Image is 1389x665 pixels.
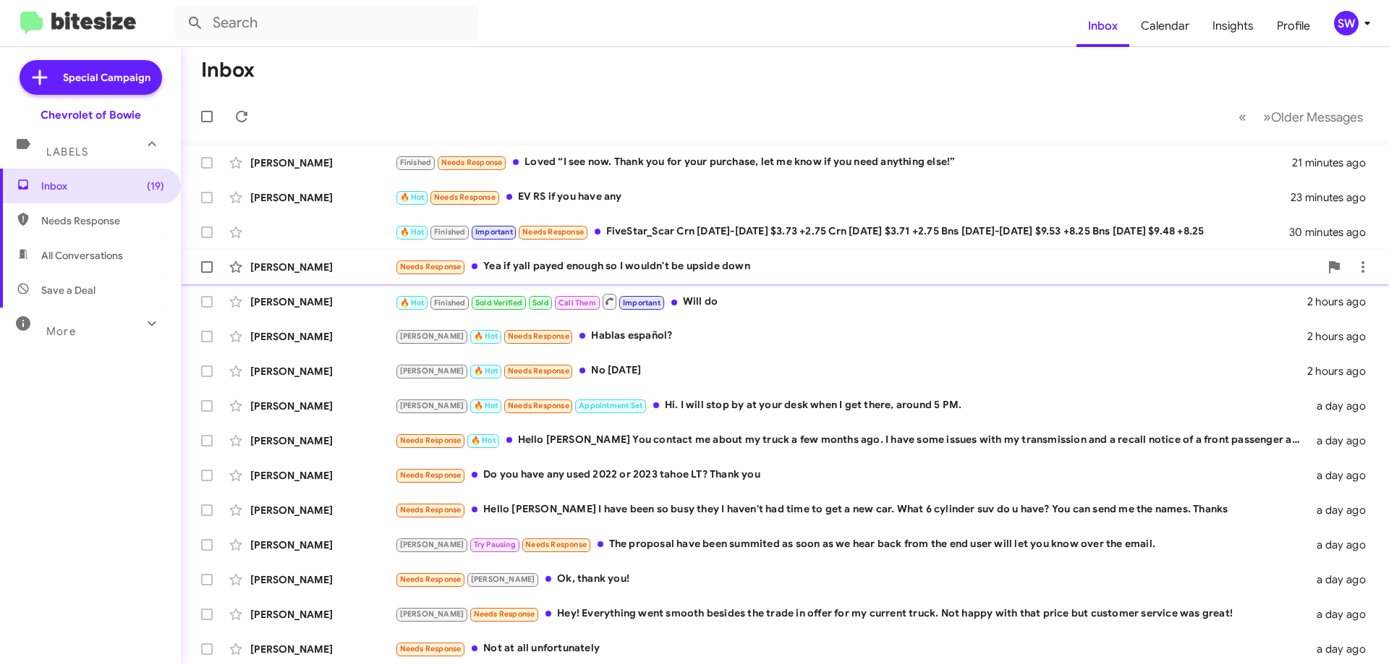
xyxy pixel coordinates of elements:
span: Needs Response [525,540,587,549]
div: a day ago [1308,642,1377,656]
div: Yea if yall payed enough so I wouldn't be upside down [395,258,1320,275]
div: No [DATE] [395,363,1307,379]
span: [PERSON_NAME] [400,609,464,619]
span: Call Them [558,298,596,308]
div: [PERSON_NAME] [250,607,395,622]
div: a day ago [1308,468,1377,483]
span: 🔥 Hot [400,192,425,202]
span: Needs Response [400,575,462,584]
div: Will do [395,292,1307,310]
div: a day ago [1308,433,1377,448]
a: Special Campaign [20,60,162,95]
div: [PERSON_NAME] [250,642,395,656]
span: Needs Response [400,644,462,653]
div: Hablas español? [395,328,1307,344]
div: Do you have any used 2022 or 2023 tahoe LT? Thank you [395,467,1308,483]
span: Labels [46,145,88,158]
span: [PERSON_NAME] [400,540,464,549]
span: Needs Response [400,505,462,514]
div: Loved “I see now. Thank you for your purchase, let me know if you need anything else!” [395,154,1292,171]
span: Needs Response [441,158,503,167]
span: Needs Response [508,331,569,341]
h1: Inbox [201,59,255,82]
span: Save a Deal [41,283,95,297]
span: 🔥 Hot [400,298,425,308]
div: a day ago [1308,607,1377,622]
a: Profile [1265,5,1322,47]
div: [PERSON_NAME] [250,260,395,274]
div: FiveStar_Scar Crn [DATE]-[DATE] $3.73 +2.75 Crn [DATE] $3.71 +2.75 Bns [DATE]-[DATE] $9.53 +8.25 ... [395,224,1291,240]
div: 2 hours ago [1307,295,1377,309]
span: Needs Response [400,262,462,271]
div: Hello [PERSON_NAME] I have been so busy they I haven't had time to get a new car. What 6 cylinder... [395,501,1308,518]
span: Needs Response [508,401,569,410]
div: [PERSON_NAME] [250,295,395,309]
div: SW [1334,11,1359,35]
span: [PERSON_NAME] [400,331,464,341]
span: Finished [434,298,466,308]
span: Needs Response [400,436,462,445]
div: a day ago [1308,572,1377,587]
span: [PERSON_NAME] [400,401,464,410]
div: [PERSON_NAME] [250,329,395,344]
div: Ok, thank you! [395,571,1308,588]
div: Not at all unfortunately [395,640,1308,657]
div: 2 hours ago [1307,329,1377,344]
button: SW [1322,11,1373,35]
span: [PERSON_NAME] [400,366,464,376]
div: [PERSON_NAME] [250,538,395,552]
span: Important [475,227,513,237]
span: Inbox [41,179,164,193]
span: Needs Response [41,213,164,228]
span: More [46,325,76,338]
div: [PERSON_NAME] [250,468,395,483]
a: Calendar [1129,5,1201,47]
div: a day ago [1308,399,1377,413]
span: 🔥 Hot [474,401,498,410]
span: 🔥 Hot [474,331,498,341]
span: Important [623,298,660,308]
div: a day ago [1308,503,1377,517]
span: Sold [532,298,549,308]
span: Needs Response [474,609,535,619]
span: 🔥 Hot [400,227,425,237]
div: [PERSON_NAME] [250,433,395,448]
nav: Page navigation example [1231,102,1372,132]
div: 30 minutes ago [1291,225,1377,240]
a: Insights [1201,5,1265,47]
span: « [1239,108,1246,126]
span: Try Pausing [474,540,516,549]
span: Needs Response [434,192,496,202]
span: Finished [434,227,466,237]
div: Hello [PERSON_NAME] You contact me about my truck a few months ago. I have some issues with my tr... [395,432,1308,449]
div: [PERSON_NAME] [250,156,395,170]
div: [PERSON_NAME] [250,399,395,413]
span: Needs Response [508,366,569,376]
button: Next [1254,102,1372,132]
span: Older Messages [1271,109,1363,125]
span: All Conversations [41,248,123,263]
span: Needs Response [522,227,584,237]
span: [PERSON_NAME] [471,575,535,584]
a: Inbox [1076,5,1129,47]
span: Appointment Set [579,401,642,410]
div: Hi. I will stop by at your desk when I get there, around 5 PM. [395,397,1308,414]
div: 2 hours ago [1307,364,1377,378]
input: Search [175,6,479,41]
div: [PERSON_NAME] [250,364,395,378]
div: EV RS if you have any [395,189,1291,206]
div: Chevrolet of Bowie [41,108,141,122]
div: a day ago [1308,538,1377,552]
span: 🔥 Hot [474,366,498,376]
span: Special Campaign [63,70,150,85]
div: [PERSON_NAME] [250,503,395,517]
div: [PERSON_NAME] [250,190,395,205]
div: [PERSON_NAME] [250,572,395,587]
span: Finished [400,158,432,167]
div: The proposal have been summited as soon as we hear back from the end user will let you know over ... [395,536,1308,553]
div: 23 minutes ago [1291,190,1377,205]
